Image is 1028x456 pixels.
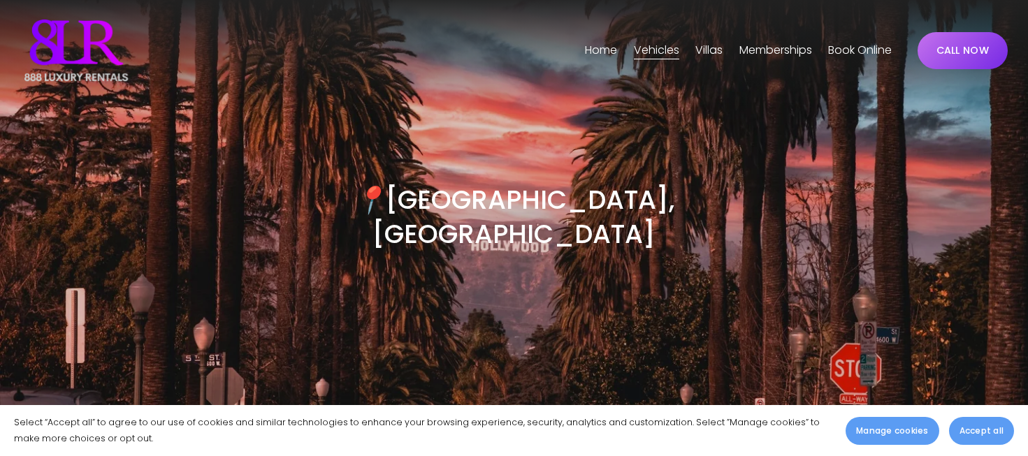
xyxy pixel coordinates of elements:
[695,39,723,61] a: folder dropdown
[918,32,1008,69] a: CALL NOW
[960,425,1004,437] span: Accept all
[828,39,892,61] a: Book Online
[267,183,760,252] h3: [GEOGRAPHIC_DATA], [GEOGRAPHIC_DATA]
[585,39,617,61] a: Home
[739,39,812,61] a: Memberships
[856,425,928,437] span: Manage cookies
[20,15,132,85] img: Luxury Car &amp; Home Rentals For Every Occasion
[846,417,939,445] button: Manage cookies
[634,41,679,61] span: Vehicles
[949,417,1014,445] button: Accept all
[634,39,679,61] a: folder dropdown
[14,415,832,446] p: Select “Accept all” to agree to our use of cookies and similar technologies to enhance your brows...
[354,182,386,218] em: 📍
[695,41,723,61] span: Villas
